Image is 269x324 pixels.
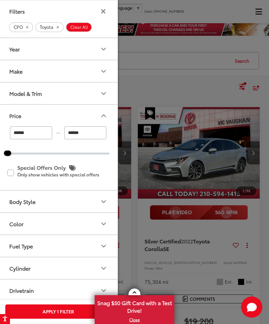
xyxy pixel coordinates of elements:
[95,296,174,316] span: Snag $50 Gift Card with a Test Drive!
[9,68,23,74] div: Make
[100,198,108,206] div: Body Style
[100,67,108,75] div: Make
[241,296,262,318] button: Toggle Chat Window
[241,296,262,318] svg: Start Chat
[9,243,33,249] div: Fuel Type
[64,126,107,139] input: maximum Buy price
[9,8,25,14] div: Filters
[99,9,108,14] button: Filters
[9,287,34,293] div: Drivetrain
[100,45,108,53] div: Year
[9,265,31,271] div: Cylinder
[9,198,36,205] div: Body Style
[35,22,64,32] button: remove Toyota
[7,162,109,183] label: Special Offers Only
[14,25,23,30] span: CPO
[10,126,52,139] input: minimum Buy price
[9,221,24,227] div: Color
[9,112,21,119] div: Price
[17,172,109,177] p: Only show vehicles with special offers
[100,287,108,294] div: Drivetrain
[100,220,108,228] div: Color
[54,130,62,136] span: —
[100,90,108,97] div: Model & Trim
[5,304,111,319] button: Apply 1 Filter
[70,25,88,30] span: Clear All
[100,112,108,120] div: Price
[9,22,33,32] button: remove true
[40,25,53,30] span: Toyota
[9,90,42,97] div: Model & Trim
[100,242,108,250] div: Fuel Type
[66,22,92,32] button: Clear All
[9,46,20,52] div: Year
[100,264,108,272] div: Cylinder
